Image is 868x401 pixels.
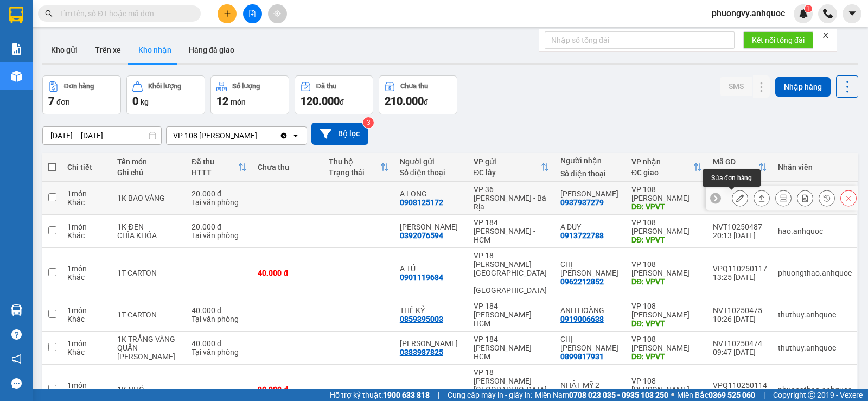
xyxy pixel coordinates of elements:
div: 0859395003 [400,315,443,323]
div: Khác [67,231,106,240]
div: THU PHƯƠNG [560,189,621,198]
span: Cung cấp máy in - giấy in: [448,389,532,401]
th: Toggle SortBy [186,153,252,182]
img: warehouse-icon [11,304,22,316]
span: ⚪️ [671,393,674,397]
div: Ghi chú [117,168,180,177]
div: Nhân viên [778,163,852,171]
div: VP 108 [PERSON_NAME] [631,260,702,277]
span: search [45,10,53,17]
div: Người gửi [400,157,463,166]
span: | [438,389,439,401]
span: 12 [216,94,228,107]
div: VP 36 [PERSON_NAME] - Bà Rịa [474,185,550,211]
button: Đơn hàng7đơn [42,75,121,114]
div: 09:47 [DATE] [713,348,767,357]
button: Kho nhận [130,37,180,63]
span: message [11,378,22,389]
div: DĐ: VPVT [631,277,702,286]
div: Số điện thoại [400,168,463,177]
div: Tại văn phòng [192,315,247,323]
div: Số điện thoại [560,169,621,178]
div: Đơn hàng [64,82,94,90]
div: DĐ: VPVT [631,202,702,211]
div: hao.anhquoc [778,227,852,235]
span: Kết nối tổng đài [752,34,805,46]
span: đơn [56,98,70,106]
button: Đã thu120.000đ [295,75,373,114]
th: Toggle SortBy [707,153,773,182]
span: Hỗ trợ kỹ thuật: [330,389,430,401]
span: 210.000 [385,94,424,107]
div: Khác [67,198,106,207]
span: | [763,389,765,401]
div: Tên món [117,157,180,166]
span: copyright [808,391,815,399]
div: A TÚ [400,264,463,273]
div: VP 108 [PERSON_NAME] [631,185,702,202]
img: logo-vxr [9,7,23,23]
button: Khối lượng0kg [126,75,205,114]
div: 13:25 [DATE] [713,273,767,282]
div: ĐC lấy [474,168,541,177]
div: 0899817931 [560,352,604,361]
div: NHẬT MỸ 2 [560,381,621,390]
span: caret-down [847,9,857,18]
div: Sửa đơn hàng [732,190,748,206]
button: Nhập hàng [775,77,831,97]
button: Số lượng12món [210,75,289,114]
span: 7 [48,94,54,107]
span: file-add [248,10,256,17]
div: 20.000 đ [192,222,247,231]
button: caret-down [843,4,861,23]
img: solution-icon [11,43,22,55]
div: VP gửi [474,157,541,166]
div: C NGỌC [400,222,463,231]
div: Khác [67,273,106,282]
sup: 3 [363,117,374,128]
span: 0 [132,94,138,107]
div: phuongthao.anhquoc [778,385,852,394]
img: icon-new-feature [799,9,808,18]
svg: Clear value [279,131,288,140]
div: 0919006638 [560,315,604,323]
span: đ [424,98,428,106]
div: VP 18 [PERSON_NAME][GEOGRAPHIC_DATA] - [GEOGRAPHIC_DATA] [474,251,550,295]
div: VP 108 [PERSON_NAME] [173,130,257,141]
div: VP 184 [PERSON_NAME] - HCM [474,218,550,244]
div: 40.000 đ [192,339,247,348]
div: VP 184 [PERSON_NAME] - HCM [474,302,550,328]
sup: 1 [805,5,812,12]
div: 40.000 đ [258,269,318,277]
div: VP 184 [PERSON_NAME] - HCM [474,335,550,361]
button: file-add [243,4,262,23]
div: DĐ: VPVT [631,235,702,244]
span: phuongvy.anhquoc [703,7,794,20]
div: Ngày ĐH [713,168,758,177]
span: aim [273,10,281,17]
div: 20:13 [DATE] [713,231,767,240]
input: Nhập số tổng đài [545,31,735,49]
img: phone-icon [823,9,833,18]
div: Khác [67,348,106,357]
div: 1K BAO VÀNG [117,194,180,202]
span: kg [141,98,149,106]
button: Trên xe [86,37,130,63]
div: VP 108 [PERSON_NAME] [631,218,702,235]
div: Đã thu [192,157,238,166]
div: NVT10250487 [713,222,767,231]
div: Chưa thu [400,82,428,90]
div: Tại văn phòng [192,198,247,207]
div: Đã thu [316,82,336,90]
div: 0901119684 [400,273,443,282]
div: VPQ110250114 [713,381,767,390]
div: 1 món [67,306,106,315]
input: Select a date range. [43,127,161,144]
span: close [822,31,829,39]
div: Trạng thái [329,168,380,177]
div: ĐC giao [631,168,693,177]
span: đ [340,98,344,106]
div: Tại văn phòng [192,231,247,240]
div: VP 108 [PERSON_NAME] [631,335,702,352]
strong: 0708 023 035 - 0935 103 250 [569,391,668,399]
